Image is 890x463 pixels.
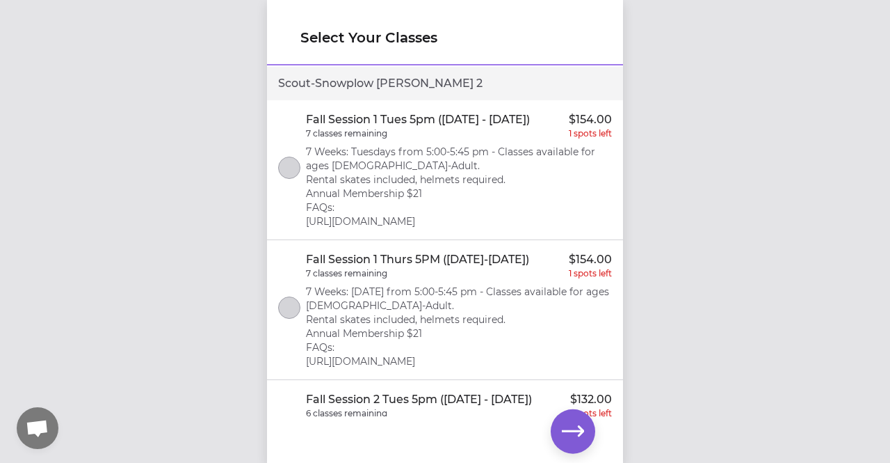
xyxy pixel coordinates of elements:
p: 1 spots left [569,268,612,279]
p: 7 classes remaining [306,128,387,139]
p: Fall Session 1 Thurs 5PM ([DATE]-[DATE]) [306,251,529,268]
button: select class [278,157,300,179]
p: 1 spots left [569,408,612,419]
p: $132.00 [570,391,612,408]
p: 7 Weeks: Tuesdays from 5:00-5:45 pm - Classes available for ages [DEMOGRAPHIC_DATA]-Adult. Rental... [306,145,612,228]
p: $154.00 [569,251,612,268]
div: Scout - Snowplow [PERSON_NAME] 2 [267,67,623,100]
p: 7 classes remaining [306,268,387,279]
p: Fall Session 2 Tues 5pm ([DATE] - [DATE]) [306,391,532,408]
p: 7 Weeks: [DATE] from 5:00-5:45 pm - Classes available for ages [DEMOGRAPHIC_DATA]-Adult. Rental s... [306,285,612,368]
button: select class [278,297,300,319]
p: Fall Session 1 Tues 5pm ([DATE] - [DATE]) [306,111,530,128]
p: 1 spots left [569,128,612,139]
p: 6 classes remaining [306,408,387,419]
div: Open chat [17,407,58,449]
h1: Select Your Classes [300,28,590,47]
p: $154.00 [569,111,612,128]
